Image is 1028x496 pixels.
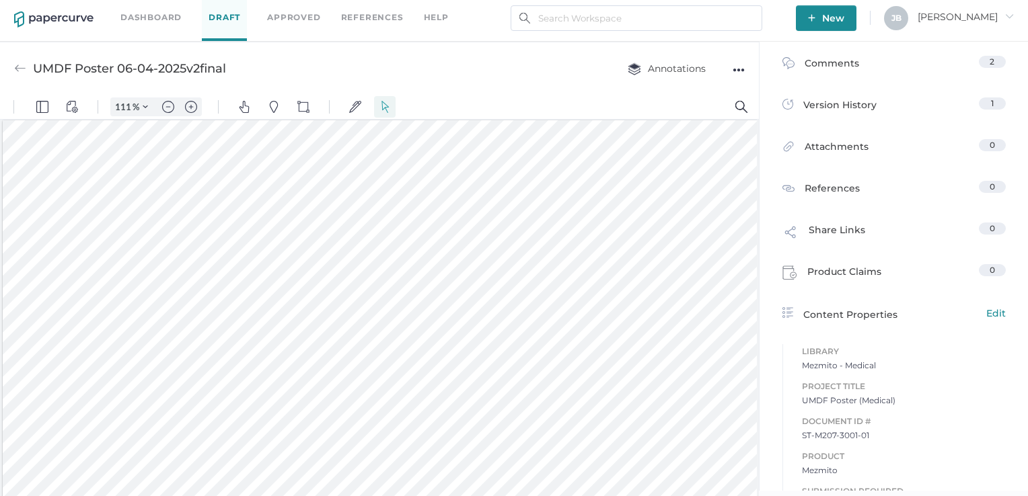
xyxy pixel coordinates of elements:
[782,306,1006,322] div: Content Properties
[782,224,799,244] img: share-link-icon.af96a55c.svg
[990,265,995,275] span: 0
[796,5,856,31] button: New
[782,222,865,248] div: Share Links
[267,10,320,25] a: Approved
[1004,11,1014,21] i: arrow_right
[293,1,314,23] button: Shapes
[519,13,530,24] img: search.bf03fe8b.svg
[374,1,396,23] button: Select
[782,57,795,73] img: comment-icon.4fbda5a2.svg
[991,98,994,108] span: 1
[802,414,1006,429] span: Document ID #
[802,394,1006,407] span: UMDF Poster (Medical)
[990,223,995,233] span: 0
[990,56,994,67] span: 2
[628,63,641,75] img: annotation-layers.cc6d0e6b.svg
[263,1,285,23] button: Pins
[990,140,995,150] span: 0
[891,13,902,23] span: J B
[111,6,133,18] input: Set zoom
[802,344,1006,359] span: Library
[162,6,174,18] img: default-minus.svg
[238,6,250,18] img: default-pan.svg
[782,139,1006,160] a: Attachments0
[14,63,26,75] img: back-arrow-grey.72011ae3.svg
[349,6,361,18] img: default-sign.svg
[782,222,1006,248] a: Share Links0
[782,56,1006,77] a: Comments2
[61,1,83,23] button: View Controls
[782,181,860,198] div: References
[782,265,797,280] img: claims-icon.71597b81.svg
[33,56,226,81] div: UMDF Poster 06-04-2025v2final
[511,5,762,31] input: Search Workspace
[36,6,48,18] img: default-leftsidepanel.svg
[297,6,309,18] img: shapes-icon.svg
[802,449,1006,464] span: Product
[808,14,815,22] img: plus-white.e19ec114.svg
[782,182,795,194] img: reference-icon.cd0ee6a9.svg
[782,97,1006,116] a: Version History1
[782,139,869,160] div: Attachments
[986,306,1006,321] span: Edit
[990,181,995,192] span: 0
[782,56,859,77] div: Comments
[782,264,1006,284] a: Product Claims0
[379,6,391,18] img: default-select.svg
[424,10,449,25] div: help
[14,11,94,28] img: papercurve-logo-colour.7244d18c.svg
[782,97,877,116] div: Version History
[782,140,795,156] img: attachments-icon.0dd0e375.svg
[341,10,404,25] a: References
[133,7,139,17] span: %
[802,359,1006,372] span: Mezmito - Medical
[802,379,1006,394] span: Project Title
[782,181,1006,198] a: References0
[731,1,752,23] button: Search
[32,1,53,23] button: Panel
[185,6,197,18] img: default-plus.svg
[802,464,1006,477] span: Mezmito
[233,1,255,23] button: Pan
[157,3,179,22] button: Zoom out
[735,6,747,18] img: default-magnifying-glass.svg
[135,3,156,22] button: Zoom Controls
[143,9,148,15] img: chevron.svg
[802,429,1006,442] span: ST-M207-3001-01
[66,6,78,18] img: default-viewcontrols.svg
[782,264,881,284] div: Product Claims
[782,99,793,112] img: versions-icon.ee5af6b0.svg
[344,1,366,23] button: Signatures
[918,11,1014,23] span: [PERSON_NAME]
[268,6,280,18] img: default-pin.svg
[628,63,706,75] span: Annotations
[614,56,719,81] button: Annotations
[180,3,202,22] button: Zoom in
[808,5,844,31] span: New
[782,307,793,318] img: content-properties-icon.34d20aed.svg
[782,306,1006,322] a: Content PropertiesEdit
[733,60,745,79] div: ●●●
[120,10,182,25] a: Dashboard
